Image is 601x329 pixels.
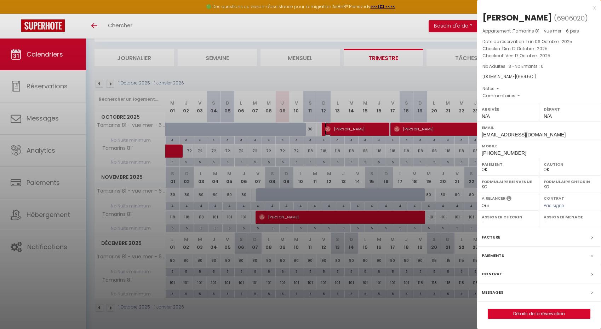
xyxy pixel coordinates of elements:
[557,14,585,23] span: 6906020
[477,4,596,12] div: x
[544,106,596,113] label: Départ
[518,74,530,80] span: 654.5
[544,195,564,200] label: Contrat
[482,113,490,119] span: N/A
[517,93,520,99] span: -
[544,178,596,185] label: Formulaire Checkin
[544,113,552,119] span: N/A
[482,63,544,69] span: Nb Adultes : 3 -
[482,289,503,296] label: Messages
[482,178,534,185] label: Formulaire Bienvenue
[505,53,550,59] span: Ven 17 Octobre . 2025
[544,161,596,168] label: Caution
[482,38,596,45] p: Date de réservation :
[513,28,579,34] span: Tamarins 81 - vue mer - 6 pers
[482,45,596,52] p: Checkin :
[482,92,596,99] p: Commentaires :
[482,52,596,59] p: Checkout :
[482,234,500,241] label: Facture
[497,86,499,92] span: -
[482,213,534,221] label: Assigner Checkin
[488,309,590,318] a: Détails de la réservation
[526,39,572,45] span: Lun 06 Octobre . 2025
[482,270,502,278] label: Contrat
[482,150,526,156] span: [PHONE_NUMBER]
[482,28,596,35] p: Appartement :
[482,252,504,259] label: Paiements
[502,46,548,52] span: Dim 12 Octobre . 2025
[482,195,505,201] label: A relancer
[482,74,596,80] div: [DOMAIN_NAME]
[515,63,544,69] span: Nb Enfants : 0
[488,309,590,319] button: Détails de la réservation
[482,161,534,168] label: Paiement
[554,13,588,23] span: ( )
[482,124,596,131] label: Email
[506,195,511,203] i: Sélectionner OUI si vous souhaiter envoyer les séquences de messages post-checkout
[482,132,566,137] span: [EMAIL_ADDRESS][DOMAIN_NAME]
[544,202,564,208] span: Pas signé
[544,213,596,221] label: Assigner Menage
[482,85,596,92] p: Notes :
[482,142,596,149] label: Mobile
[516,74,536,80] span: ( € )
[482,12,552,23] div: [PERSON_NAME]
[482,106,534,113] label: Arrivée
